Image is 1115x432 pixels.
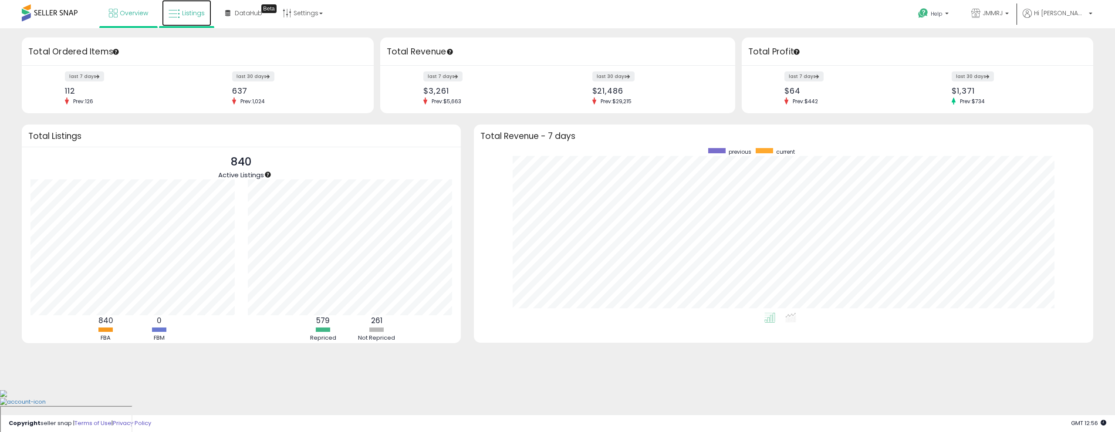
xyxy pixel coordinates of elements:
div: FBA [80,334,132,342]
b: 0 [157,315,162,326]
span: Listings [182,9,205,17]
a: Hi [PERSON_NAME] [1023,9,1092,28]
div: Tooltip anchor [264,171,272,179]
span: Prev: $5,663 [427,98,466,105]
span: JMMRJ [983,9,1003,17]
label: last 30 days [592,71,635,81]
div: Tooltip anchor [793,48,801,56]
label: last 7 days [65,71,104,81]
div: 637 [232,86,358,95]
b: 261 [371,315,382,326]
h3: Total Profit [748,46,1087,58]
span: Prev: $442 [788,98,822,105]
label: last 7 days [423,71,463,81]
span: DataHub [235,9,262,17]
a: Help [911,1,957,28]
div: Tooltip anchor [446,48,454,56]
span: Prev: 126 [69,98,98,105]
span: Prev: $29,215 [596,98,636,105]
span: Prev: $734 [956,98,989,105]
span: Active Listings [218,170,264,179]
h3: Total Listings [28,133,454,139]
b: 579 [316,315,330,326]
h3: Total Revenue - 7 days [480,133,1087,139]
label: last 30 days [232,71,274,81]
div: Tooltip anchor [112,48,120,56]
div: $1,371 [952,86,1078,95]
div: $3,261 [423,86,551,95]
h3: Total Revenue [387,46,729,58]
span: Help [931,10,943,17]
span: previous [729,148,751,155]
p: 840 [218,154,264,170]
div: Repriced [297,334,349,342]
h3: Total Ordered Items [28,46,367,58]
span: Overview [120,9,148,17]
span: Hi [PERSON_NAME] [1034,9,1086,17]
div: $64 [784,86,911,95]
span: current [776,148,795,155]
div: FBM [133,334,186,342]
div: Not Repriced [351,334,403,342]
i: Get Help [918,8,929,19]
label: last 30 days [952,71,994,81]
div: $21,486 [592,86,720,95]
label: last 7 days [784,71,824,81]
div: 112 [65,86,191,95]
b: 840 [98,315,113,326]
span: Prev: 1,024 [236,98,269,105]
div: Tooltip anchor [261,4,277,13]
